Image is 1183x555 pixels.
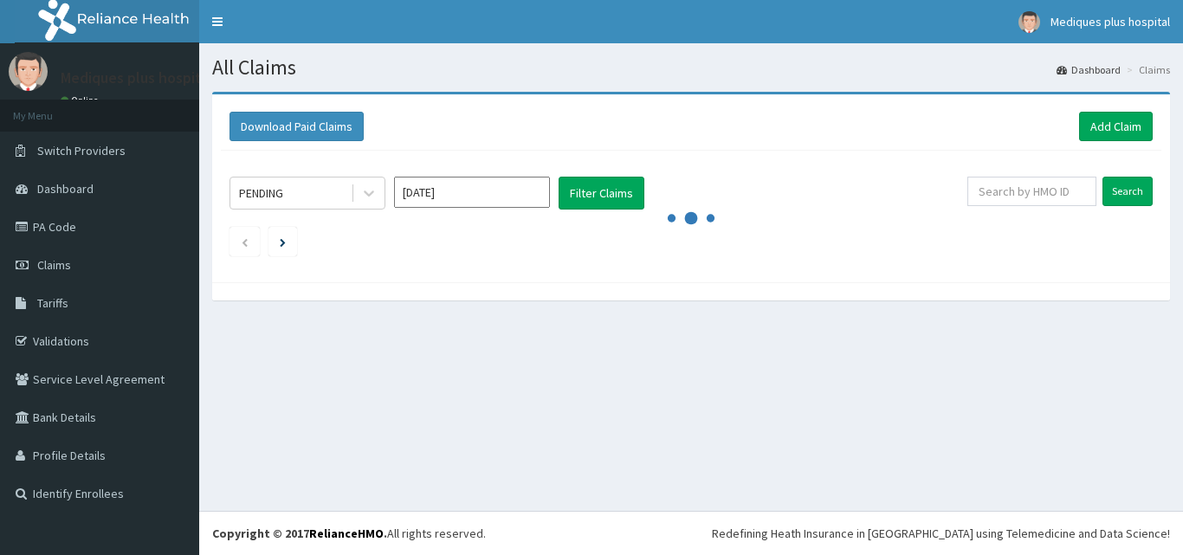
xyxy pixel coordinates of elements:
a: Next page [280,234,286,249]
span: Dashboard [37,181,94,197]
a: Online [61,94,102,106]
span: Claims [37,257,71,273]
li: Claims [1122,62,1170,77]
img: User Image [1018,11,1040,33]
p: Mediques plus hospital [61,70,214,86]
div: PENDING [239,184,283,202]
div: Redefining Heath Insurance in [GEOGRAPHIC_DATA] using Telemedicine and Data Science! [712,525,1170,542]
span: Tariffs [37,295,68,311]
img: User Image [9,52,48,91]
button: Download Paid Claims [229,112,364,141]
input: Select Month and Year [394,177,550,208]
a: Add Claim [1079,112,1153,141]
span: Switch Providers [37,143,126,158]
footer: All rights reserved. [199,511,1183,555]
svg: audio-loading [665,192,717,244]
button: Filter Claims [559,177,644,210]
input: Search by HMO ID [967,177,1096,206]
input: Search [1102,177,1153,206]
strong: Copyright © 2017 . [212,526,387,541]
span: Mediques plus hospital [1050,14,1170,29]
a: RelianceHMO [309,526,384,541]
a: Dashboard [1057,62,1121,77]
h1: All Claims [212,56,1170,79]
a: Previous page [241,234,249,249]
